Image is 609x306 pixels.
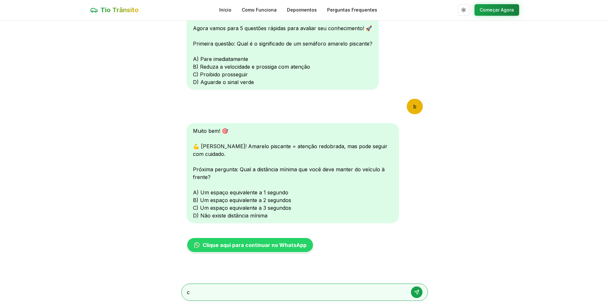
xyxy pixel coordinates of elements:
[187,237,314,253] a: Clique aqui para continuar no WhatsApp
[90,5,139,14] a: Tio Trânsito
[219,7,231,13] a: Início
[187,5,379,90] div: Muito bem! 🎯 Via arterial = 60 km/h quando não há sinalização. Agora vamos para 5 questões rápida...
[100,5,139,14] span: Tio Trânsito
[474,4,519,16] button: Começar Agora
[203,241,307,249] span: Clique aqui para continuar no WhatsApp
[327,7,377,13] a: Perguntas Frequentes
[187,123,399,223] div: Muito bem! 🎯 💪 [PERSON_NAME]! Amarelo piscante = atenção redobrada, mas pode seguir com cuidado. ...
[242,7,277,13] a: Como Funciona
[407,99,423,114] div: b
[187,288,405,296] textarea: c
[287,7,317,13] a: Depoimentos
